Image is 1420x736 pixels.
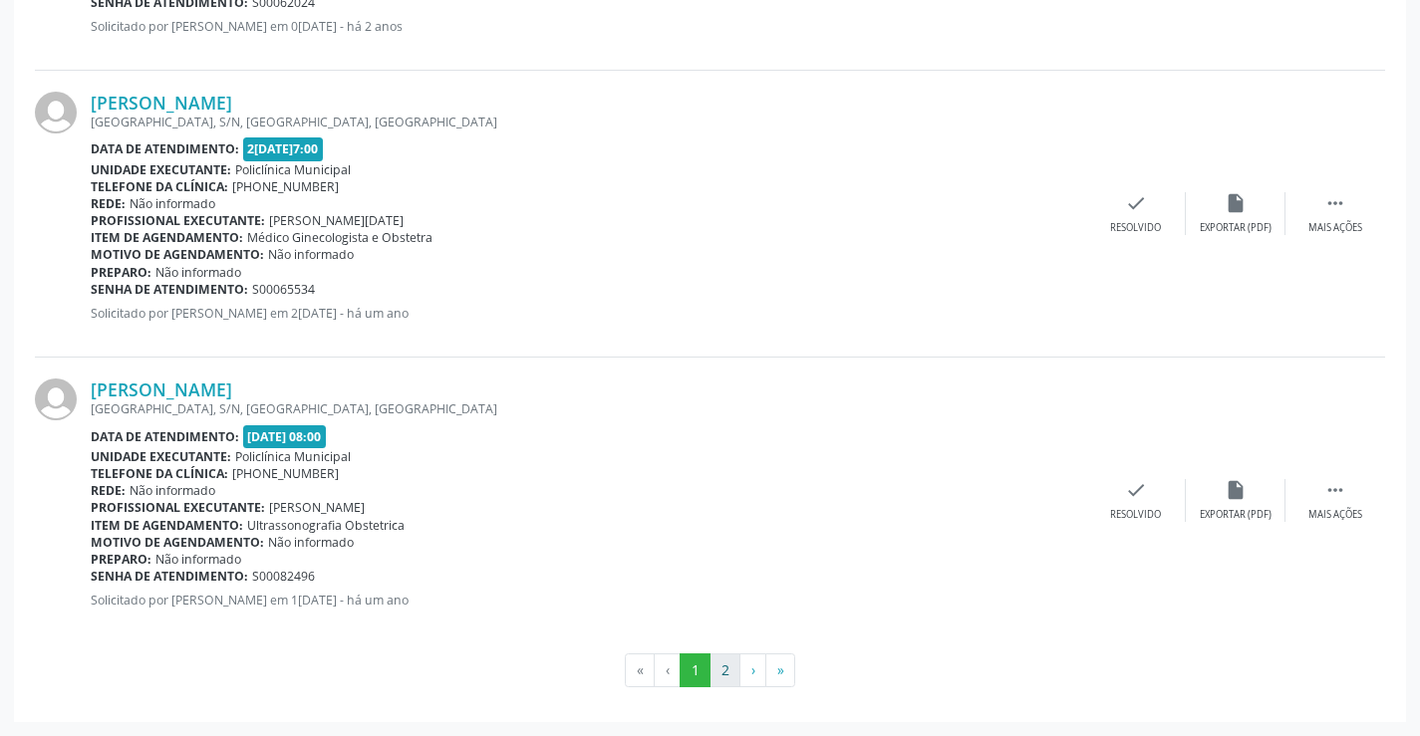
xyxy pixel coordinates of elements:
[765,653,795,687] button: Go to last page
[130,482,215,499] span: Não informado
[91,428,239,445] b: Data de atendimento:
[91,482,126,499] b: Rede:
[1225,192,1247,214] i: insert_drive_file
[1308,508,1362,522] div: Mais ações
[268,246,354,263] span: Não informado
[235,161,351,178] span: Policlínica Municipal
[91,448,231,465] b: Unidade executante:
[91,378,232,400] a: [PERSON_NAME]
[155,551,241,568] span: Não informado
[1324,479,1346,501] i: 
[247,517,405,534] span: Ultrassonografia Obstetrica
[91,18,1086,35] p: Solicitado por [PERSON_NAME] em 0[DATE] - há 2 anos
[1200,508,1272,522] div: Exportar (PDF)
[155,264,241,281] span: Não informado
[268,534,354,551] span: Não informado
[232,178,339,195] span: [PHONE_NUMBER]
[1200,221,1272,235] div: Exportar (PDF)
[91,178,228,195] b: Telefone da clínica:
[91,305,1086,322] p: Solicitado por [PERSON_NAME] em 2[DATE] - há um ano
[232,465,339,482] span: [PHONE_NUMBER]
[1110,508,1161,522] div: Resolvido
[247,229,432,246] span: Médico Ginecologista e Obstetra
[243,137,324,160] span: 2[DATE]7:00
[91,499,265,516] b: Profissional executante:
[91,140,239,157] b: Data de atendimento:
[235,448,351,465] span: Policlínica Municipal
[91,534,264,551] b: Motivo de agendamento:
[91,229,243,246] b: Item de agendamento:
[739,653,766,687] button: Go to next page
[91,568,248,585] b: Senha de atendimento:
[269,212,404,229] span: [PERSON_NAME][DATE]
[91,195,126,212] b: Rede:
[91,517,243,534] b: Item de agendamento:
[680,653,710,687] button: Go to page 1
[252,281,315,298] span: S00065534
[91,592,1086,609] p: Solicitado por [PERSON_NAME] em 1[DATE] - há um ano
[91,465,228,482] b: Telefone da clínica:
[91,551,151,568] b: Preparo:
[1125,192,1147,214] i: check
[91,264,151,281] b: Preparo:
[91,161,231,178] b: Unidade executante:
[35,378,77,420] img: img
[91,92,232,114] a: [PERSON_NAME]
[1125,479,1147,501] i: check
[35,653,1385,687] ul: Pagination
[130,195,215,212] span: Não informado
[1308,221,1362,235] div: Mais ações
[269,499,365,516] span: [PERSON_NAME]
[243,425,327,448] span: [DATE] 08:00
[35,92,77,133] img: img
[91,246,264,263] b: Motivo de agendamento:
[710,653,740,687] button: Go to page 2
[91,212,265,229] b: Profissional executante:
[91,400,1086,417] div: [GEOGRAPHIC_DATA], S/N, [GEOGRAPHIC_DATA], [GEOGRAPHIC_DATA]
[252,568,315,585] span: S00082496
[1225,479,1247,501] i: insert_drive_file
[1324,192,1346,214] i: 
[1110,221,1161,235] div: Resolvido
[91,281,248,298] b: Senha de atendimento:
[91,114,1086,130] div: [GEOGRAPHIC_DATA], S/N, [GEOGRAPHIC_DATA], [GEOGRAPHIC_DATA]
